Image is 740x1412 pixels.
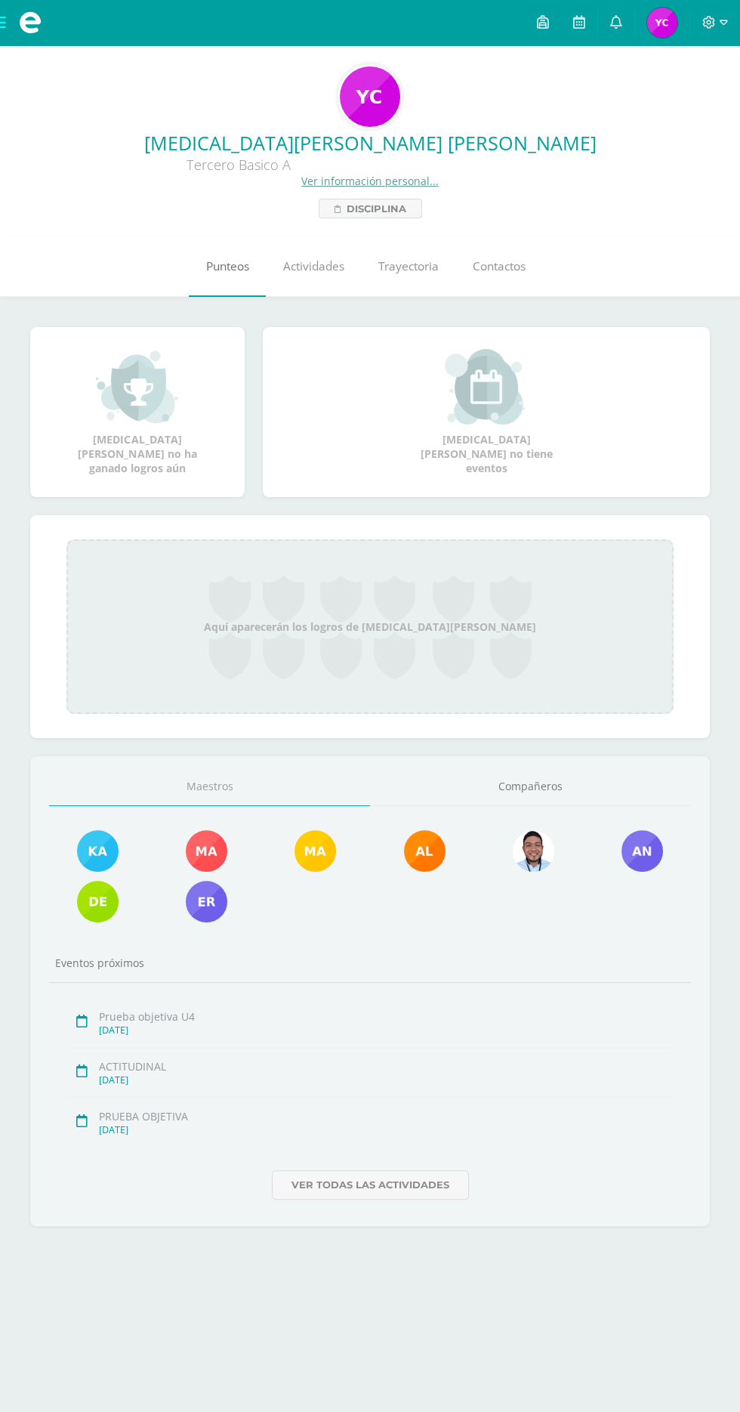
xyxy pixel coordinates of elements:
span: Trayectoria [378,258,439,274]
img: 062a1d1c98ece7e2b6126b5144e791dc.png [340,66,400,127]
span: Contactos [473,258,526,274]
div: PRUEBA OBJETIVA [99,1109,675,1123]
div: [DATE] [99,1123,675,1136]
a: Trayectoria [361,236,455,297]
div: Eventos próximos [49,956,691,970]
div: [MEDICAL_DATA][PERSON_NAME] no tiene eventos [411,349,562,475]
img: d015825c49c7989f71d1fd9a85bb1a15.png [404,830,446,872]
span: Actividades [283,258,344,274]
a: Compañeros [370,768,691,806]
span: Punteos [206,258,249,274]
a: Ver información personal... [301,174,439,188]
span: Disciplina [347,199,406,218]
img: 13db4c08e544ead93a1678712b735bab.png [77,881,119,922]
img: 213c93b939c5217ac5b9f4cf4cede38a.png [647,8,677,38]
a: Actividades [266,236,361,297]
a: [MEDICAL_DATA][PERSON_NAME] [PERSON_NAME] [12,130,728,156]
img: 6bf64b0700033a2ca3395562ad6aa597.png [513,830,554,872]
img: 1c285e60f6ff79110def83009e9e501a.png [77,830,119,872]
div: [DATE] [99,1074,675,1086]
a: Maestros [49,768,370,806]
div: Tercero Basico A [12,156,465,174]
div: [MEDICAL_DATA][PERSON_NAME] no ha ganado logros aún [62,349,213,475]
a: Contactos [455,236,542,297]
div: ACTITUDINAL [99,1059,675,1074]
a: Ver todas las actividades [272,1170,469,1200]
a: Disciplina [319,199,422,218]
div: [DATE] [99,1024,675,1037]
a: Punteos [189,236,266,297]
div: Prueba objetiva U4 [99,1009,675,1024]
div: Aquí aparecerán los logros de [MEDICAL_DATA][PERSON_NAME] [66,539,674,714]
img: 5b69ea46538634a852163c0590dc3ff7.png [621,830,663,872]
img: 3b51858fa93919ca30eb1aad2d2e7161.png [186,881,227,922]
img: achievement_small.png [96,349,178,425]
img: event_small.png [445,349,527,425]
img: c020eebe47570ddd332f87e65077e1d5.png [186,830,227,872]
img: f5bcdfe112135d8e2907dab10a7547e4.png [294,830,336,872]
